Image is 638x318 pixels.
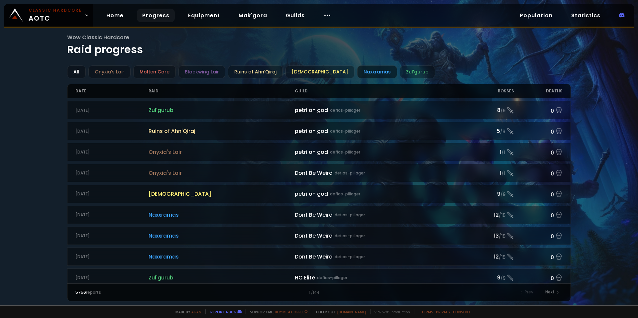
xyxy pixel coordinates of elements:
small: defias-pillager [330,128,360,134]
a: Terms [421,309,433,314]
small: defias-pillager [330,149,360,155]
span: Checkout [312,309,366,314]
div: [DATE] [75,107,149,113]
div: Naxxramas [357,65,397,78]
a: Guilds [280,9,310,22]
div: petri on god [295,106,465,114]
div: [DATE] [75,128,149,134]
div: 0 [514,126,563,136]
div: 13 [465,232,514,240]
div: 8 [465,106,514,114]
div: 0 [514,105,563,115]
div: petri on god [295,127,465,135]
div: petri on god [295,148,465,156]
a: [DOMAIN_NAME] [337,309,366,314]
div: 0 [514,210,563,220]
span: Onyxia's Lair [149,148,295,156]
div: 0 [514,273,563,282]
div: 0 [514,231,563,241]
div: 0 [514,168,563,178]
div: Next [541,288,563,297]
div: 1 [197,289,441,295]
small: defias-pillager [335,233,365,239]
a: Report a bug [210,309,236,314]
div: petri on god [295,190,465,198]
div: [DEMOGRAPHIC_DATA] [285,65,355,78]
a: Classic HardcoreAOTC [4,4,93,27]
a: Buy me a coffee [275,309,308,314]
a: [DATE]NaxxramasDont Be Weirddefias-pillager12/150 [67,206,571,224]
a: Population [514,9,558,22]
div: Blackwing Lair [178,65,225,78]
small: / 144 [311,290,319,295]
a: Consent [453,309,471,314]
small: / 6 [500,129,505,135]
div: [DATE] [75,149,149,155]
div: [DATE] [75,254,149,260]
div: Molten Core [133,65,176,78]
div: Prev [517,288,537,297]
div: Raid [149,84,295,98]
small: / 9 [500,191,505,198]
div: 0 [514,189,563,199]
span: 5756 [75,289,86,295]
div: 5 [465,127,514,135]
small: defias-pillager [317,275,347,281]
div: Deaths [514,84,563,98]
small: / 9 [500,108,505,114]
div: [DATE] [75,191,149,197]
span: AOTC [29,7,82,23]
a: [DATE]Zul'gurubHC Elitedefias-pillager9/90 [67,268,571,287]
div: Zul'gurub [400,65,435,78]
div: Date [75,84,149,98]
div: 12 [465,253,514,261]
div: HC Elite [295,273,465,282]
small: / 15 [499,212,505,219]
div: 0 [514,252,563,262]
span: Ruins of Ahn'Qiraj [149,127,295,135]
div: Onyxia's Lair [88,65,131,78]
span: Zul'gurub [149,106,295,114]
div: 9 [465,190,514,198]
span: Zul'gurub [149,273,295,282]
a: [DATE]NaxxramasDont Be Weirddefias-pillager12/150 [67,248,571,266]
small: defias-pillager [330,191,360,197]
span: Onyxia's Lair [149,169,295,177]
a: [DATE][DEMOGRAPHIC_DATA]petri on goddefias-pillager9/90 [67,185,571,203]
div: 9 [465,273,514,282]
small: / 1 [501,150,505,156]
a: [DATE]Zul'gurubpetri on goddefias-pillager8/90 [67,101,571,119]
h1: Raid progress [67,33,571,57]
div: Dont Be Weird [295,232,465,240]
div: Bosses [465,84,514,98]
div: [DATE] [75,212,149,218]
a: Equipment [183,9,225,22]
div: Ruins of Ahn'Qiraj [228,65,283,78]
a: Mak'gora [233,9,272,22]
a: [DATE]Onyxia's LairDont Be Weirddefias-pillager1/10 [67,164,571,182]
a: Privacy [436,309,450,314]
div: Dont Be Weird [295,253,465,261]
div: 1 [465,169,514,177]
small: / 1 [501,170,505,177]
a: Statistics [566,9,606,22]
a: [DATE]Onyxia's Lairpetri on goddefias-pillager1/10 [67,143,571,161]
div: All [67,65,86,78]
span: [DEMOGRAPHIC_DATA] [149,190,295,198]
div: 12 [465,211,514,219]
small: Classic Hardcore [29,7,82,13]
a: a fan [191,309,201,314]
div: Guild [295,84,465,98]
span: Wow Classic Hardcore [67,33,571,42]
span: v. d752d5 - production [370,309,410,314]
div: Dont Be Weird [295,169,465,177]
small: / 15 [499,254,505,261]
a: Progress [137,9,175,22]
div: 0 [514,147,563,157]
div: [DATE] [75,233,149,239]
span: Made by [171,309,201,314]
small: / 15 [499,233,505,240]
span: Naxxramas [149,253,295,261]
a: Home [101,9,129,22]
small: defias-pillager [335,170,365,176]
